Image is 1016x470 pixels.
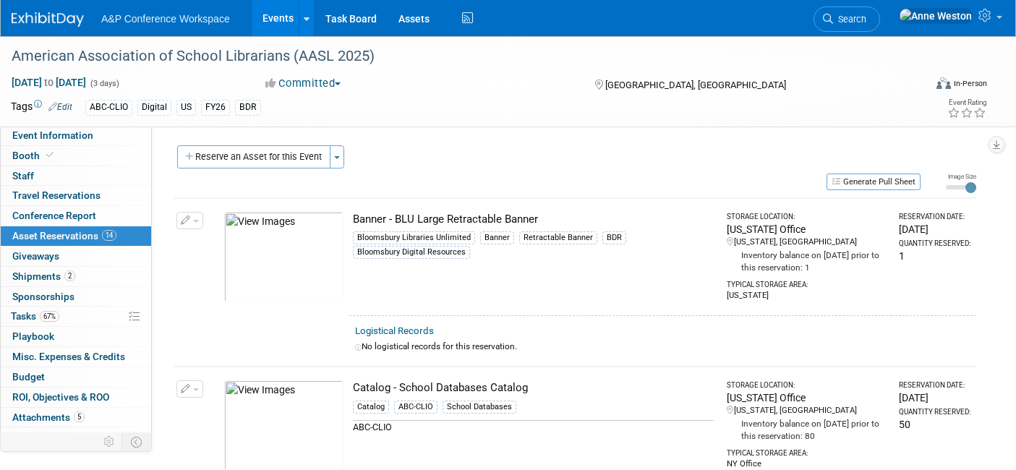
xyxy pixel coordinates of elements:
div: Catalog - School Databases Catalog [353,380,714,396]
span: (3 days) [89,79,119,88]
div: [US_STATE] Office [727,390,886,405]
a: ROI, Objectives & ROO [1,388,151,407]
button: Generate Pull Sheet [827,174,921,190]
div: Inventory balance on [DATE] prior to this reservation: 80 [727,416,886,443]
td: Tags [11,99,72,116]
img: ExhibitDay [12,12,84,27]
a: Sponsorships [1,287,151,307]
div: Event Rating [947,99,986,106]
div: Quantity Reserved: [899,407,970,417]
img: View Images [224,212,343,302]
span: Booth [12,150,56,161]
span: 5 [74,411,85,422]
img: Format-Inperson.png [936,77,951,89]
div: Inventory balance on [DATE] prior to this reservation: 1 [727,248,886,274]
span: A&P Conference Workspace [101,13,230,25]
div: Quantity Reserved: [899,239,970,249]
span: [GEOGRAPHIC_DATA], [GEOGRAPHIC_DATA] [605,80,786,90]
a: Shipments2 [1,267,151,286]
a: Logistical Records [355,325,434,336]
span: [DATE] [DATE] [11,76,87,89]
span: ROI, Objectives & ROO [12,391,109,403]
span: Shipments [12,270,75,282]
div: Typical Storage Area: [727,443,886,458]
a: Attachments5 [1,408,151,427]
a: Misc. Expenses & Credits [1,347,151,367]
div: Digital [137,100,171,115]
span: Asset Reservations [12,230,116,242]
a: Asset Reservations14 [1,226,151,246]
div: Event Format [842,75,987,97]
span: Budget [12,371,45,383]
div: BDR [602,231,626,244]
span: Conference Report [12,210,96,221]
span: Playbook [12,330,54,342]
span: 67% [40,311,59,322]
div: In-Person [953,78,987,89]
button: Committed [260,76,346,91]
span: Travel Reservations [12,189,101,201]
span: Sponsorships [12,291,74,302]
div: Bloomsbury Libraries Unlimited [353,231,475,244]
div: [US_STATE] [727,290,886,302]
span: to [42,77,56,88]
a: Playbook [1,327,151,346]
div: [US_STATE] Office [727,222,886,236]
div: ABC-CLIO [394,401,437,414]
div: 1 [899,249,970,263]
div: Storage Location: [727,380,886,390]
a: Conference Report [1,206,151,226]
div: Reservation Date: [899,380,970,390]
img: Anne Weston [899,8,973,24]
a: Edit [48,102,72,112]
a: Giveaways [1,247,151,266]
div: 50 [899,417,970,432]
div: NY Office [727,458,886,470]
div: [US_STATE], [GEOGRAPHIC_DATA] [727,405,886,416]
span: 14 [102,230,116,241]
span: Event Information [12,129,93,141]
div: School Databases [443,401,516,414]
div: Reservation Date: [899,212,970,222]
a: Search [814,7,880,32]
div: [DATE] [899,222,970,236]
div: Banner - BLU Large Retractable Banner [353,212,714,227]
div: FY26 [201,100,230,115]
span: Staff [12,170,34,181]
span: more [9,431,33,443]
span: Giveaways [12,250,59,262]
button: Reserve an Asset for this Event [177,145,330,168]
span: Search [833,14,866,25]
div: ABC-CLIO [85,100,132,115]
div: [DATE] [899,390,970,405]
a: Tasks67% [1,307,151,326]
div: BDR [235,100,261,115]
div: Typical Storage Area: [727,274,886,290]
a: Booth [1,146,151,166]
div: Image Size [946,172,976,181]
div: Catalog [353,401,389,414]
div: Retractable Banner [519,231,597,244]
span: Attachments [12,411,85,423]
div: Bloomsbury Digital Resources [353,246,470,259]
td: Personalize Event Tab Strip [97,432,122,451]
a: Budget [1,367,151,387]
span: Tasks [11,310,59,322]
div: Banner [480,231,514,244]
a: Event Information [1,126,151,145]
div: No logistical records for this reservation. [355,341,970,353]
td: Toggle Event Tabs [122,432,152,451]
a: Travel Reservations [1,186,151,205]
span: Misc. Expenses & Credits [12,351,125,362]
a: Staff [1,166,151,186]
i: Booth reservation complete [46,151,54,159]
span: 2 [64,270,75,281]
div: Storage Location: [727,212,886,222]
div: [US_STATE], [GEOGRAPHIC_DATA] [727,236,886,248]
a: more [1,427,151,447]
div: US [176,100,196,115]
div: American Association of School Librarians (AASL 2025) [7,43,904,69]
div: ABC-CLIO [353,420,714,434]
